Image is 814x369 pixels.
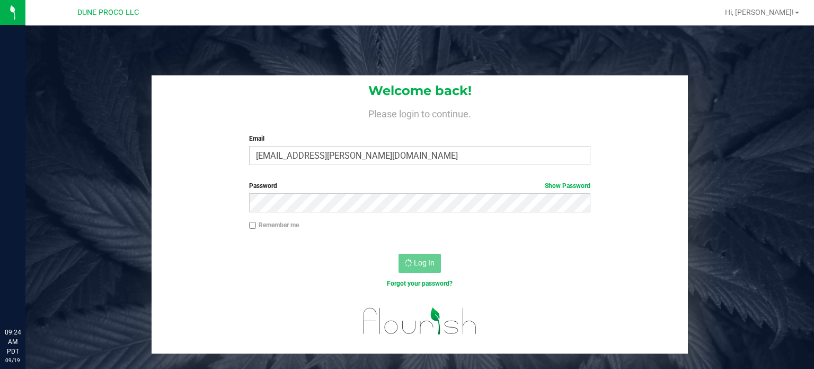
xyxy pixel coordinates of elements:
span: Password [249,182,277,190]
span: Hi, [PERSON_NAME]! [725,8,794,16]
label: Remember me [249,220,299,230]
label: Email [249,134,591,143]
p: 09/19 [5,356,21,364]
a: Show Password [545,182,590,190]
input: Remember me [249,222,256,229]
a: Forgot your password? [387,280,453,287]
h1: Welcome back! [152,84,688,98]
button: Log In [399,254,441,273]
span: Log In [414,259,435,267]
h4: Please login to continue. [152,106,688,119]
img: flourish_logo.svg [353,299,487,342]
span: DUNE PROCO LLC [77,8,139,17]
p: 09:24 AM PDT [5,328,21,356]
